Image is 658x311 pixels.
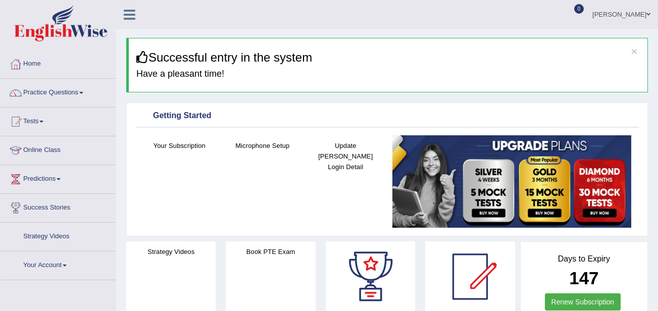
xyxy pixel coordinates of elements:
a: Practice Questions [1,79,116,104]
h4: Days to Expiry [532,254,636,264]
h4: Your Subscription [143,140,216,151]
b: 147 [569,268,598,288]
h3: Successful entry in the system [136,51,640,64]
a: Home [1,50,116,75]
span: 0 [574,4,584,14]
h4: Microphone Setup [226,140,299,151]
a: Strategy Videos [1,223,116,248]
h4: Update [PERSON_NAME] Login Detail [309,140,382,172]
div: Getting Started [138,109,636,124]
h4: Have a pleasant time! [136,69,640,79]
a: Success Stories [1,194,116,219]
a: Predictions [1,165,116,190]
a: Your Account [1,251,116,277]
a: Online Class [1,136,116,162]
a: Renew Subscription [545,293,621,310]
h4: Book PTE Exam [226,246,315,257]
img: small5.jpg [392,135,632,228]
a: Tests [1,108,116,133]
button: × [631,46,637,57]
h4: Strategy Videos [126,246,216,257]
